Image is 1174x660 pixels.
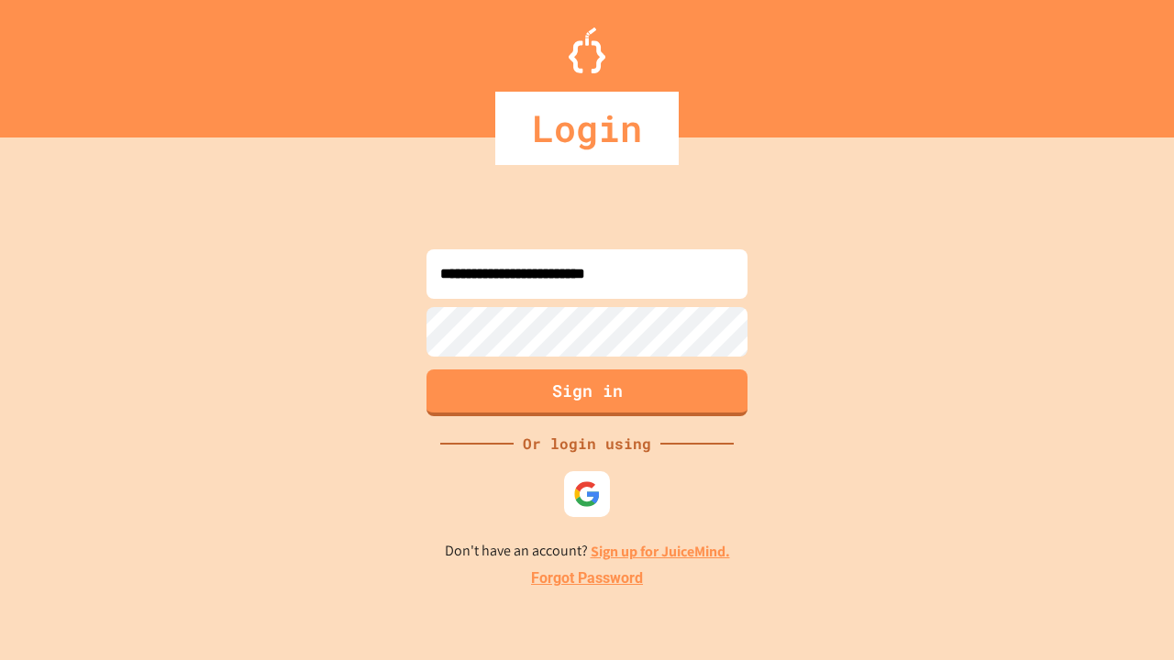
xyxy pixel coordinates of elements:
a: Sign up for JuiceMind. [591,542,730,561]
a: Forgot Password [531,567,643,589]
p: Don't have an account? [445,540,730,563]
div: Login [495,92,679,165]
img: google-icon.svg [573,480,601,508]
div: Or login using [514,433,660,455]
img: Logo.svg [569,27,605,73]
button: Sign in [426,369,748,416]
